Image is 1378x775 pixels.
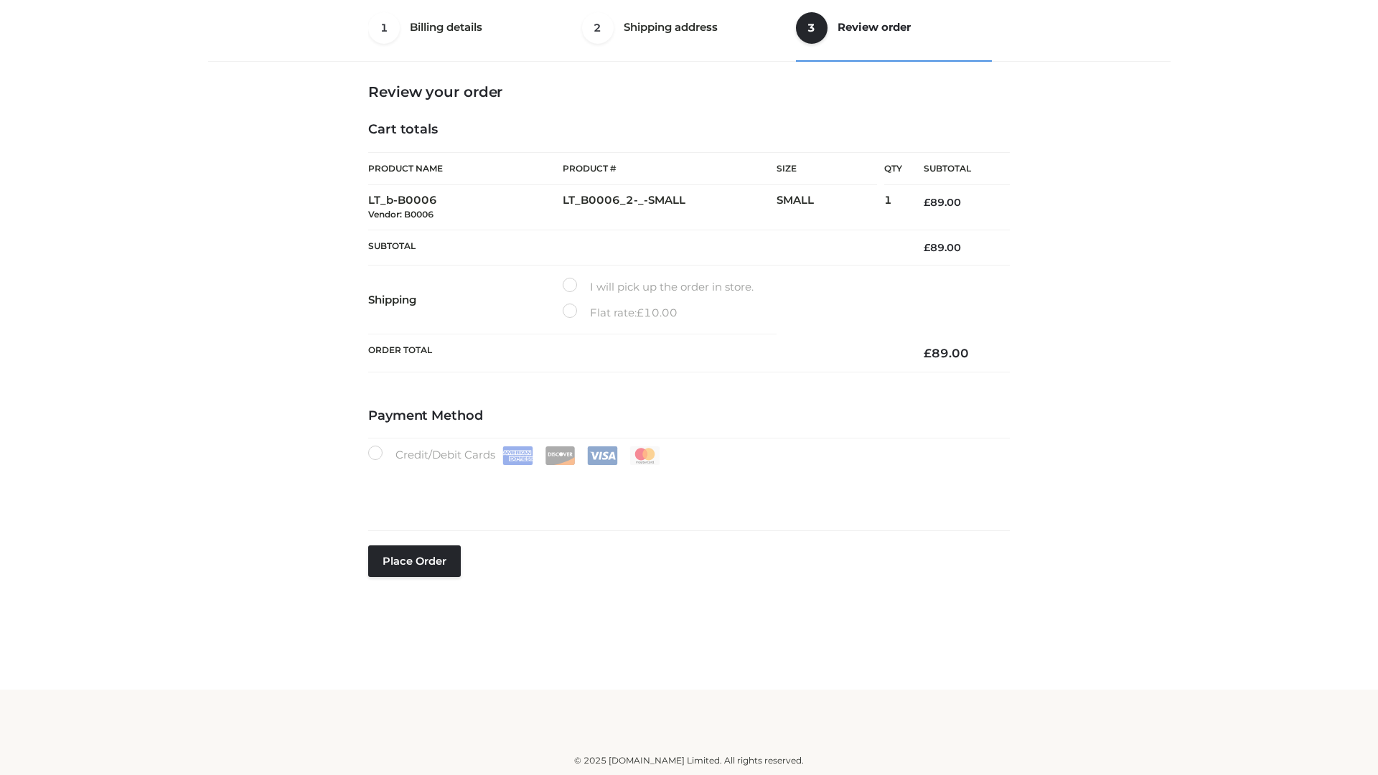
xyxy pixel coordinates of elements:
div: © 2025 [DOMAIN_NAME] Limited. All rights reserved. [213,753,1165,768]
span: £ [924,346,932,360]
th: Size [777,153,877,185]
bdi: 89.00 [924,241,961,254]
th: Subtotal [368,230,902,265]
button: Place order [368,545,461,577]
td: LT_B0006_2-_-SMALL [563,185,777,230]
label: Credit/Debit Cards [368,446,662,465]
h3: Review your order [368,83,1010,100]
td: SMALL [777,185,884,230]
th: Subtotal [902,153,1010,185]
h4: Cart totals [368,122,1010,138]
th: Qty [884,152,902,185]
h4: Payment Method [368,408,1010,424]
span: £ [637,306,644,319]
td: LT_b-B0006 [368,185,563,230]
span: £ [924,196,930,209]
span: £ [924,241,930,254]
small: Vendor: B0006 [368,209,433,220]
label: I will pick up the order in store. [563,278,754,296]
bdi: 89.00 [924,346,969,360]
img: Mastercard [629,446,660,465]
label: Flat rate: [563,304,678,322]
img: Discover [545,446,576,465]
img: Amex [502,446,533,465]
iframe: Secure payment input frame [365,462,1007,515]
bdi: 89.00 [924,196,961,209]
th: Shipping [368,266,563,334]
th: Product # [563,152,777,185]
th: Product Name [368,152,563,185]
bdi: 10.00 [637,306,678,319]
img: Visa [587,446,618,465]
th: Order Total [368,334,902,372]
td: 1 [884,185,902,230]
